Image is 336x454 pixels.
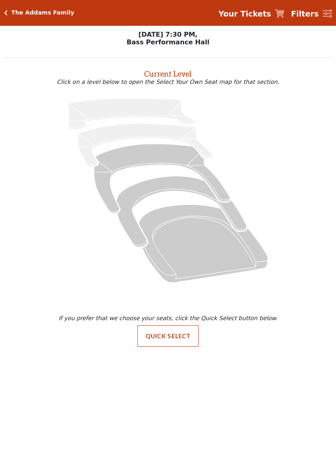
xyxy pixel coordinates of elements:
p: [DATE] 7:30 PM, Bass Performance Hall [4,31,332,46]
path: Upper Gallery - Seats Available: 0 [68,98,195,129]
a: Click here to go back to filters [4,10,8,16]
button: Quick Select [137,325,199,347]
path: Lower Gallery - Seats Available: 0 [78,123,213,166]
a: Your Tickets [218,8,284,20]
a: Filters [291,8,332,20]
h5: The Addams Family [11,9,74,16]
strong: Your Tickets [218,9,271,18]
path: Orchestra / Parterre Circle - Seats Available: 193 [139,204,268,282]
strong: Filters [291,9,319,18]
p: If you prefer that we choose your seats, click the Quick Select button below. [6,315,330,321]
h2: Current Level [4,66,332,79]
p: Click on a level below to open the Select Your Own Seat map for that section. [4,79,332,85]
